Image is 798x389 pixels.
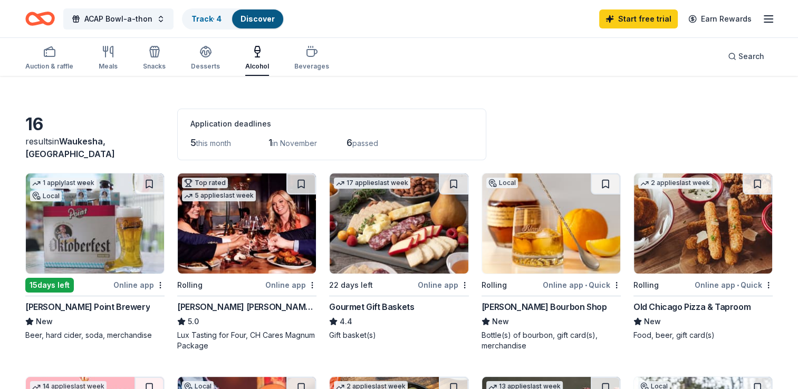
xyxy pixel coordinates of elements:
div: Beer, hard cider, soda, merchandise [25,330,165,341]
div: results [25,135,165,160]
a: Earn Rewards [682,9,758,28]
span: New [492,315,509,328]
span: 5.0 [188,315,199,328]
span: Search [738,50,764,63]
div: Local [486,178,518,188]
div: Alcohol [245,62,269,71]
div: Desserts [191,62,220,71]
a: Home [25,6,55,31]
span: 1 [268,137,272,148]
div: 15 days left [25,278,74,293]
div: Gift basket(s) [329,330,468,341]
a: Image for Blanton's Bourbon ShopLocalRollingOnline app•Quick[PERSON_NAME] Bourbon ShopNewBottle(s... [482,173,621,351]
button: Beverages [294,41,329,76]
img: Image for Gourmet Gift Baskets [330,173,468,274]
div: 22 days left [329,279,373,291]
a: Image for Stevens Point Brewery1 applylast weekLocal15days leftOnline app[PERSON_NAME] Point Brew... [25,173,165,341]
div: [PERSON_NAME] [PERSON_NAME] Winery and Restaurants [177,300,316,313]
div: Online app [418,278,469,291]
span: in [25,136,115,159]
div: [PERSON_NAME] Point Brewery [25,300,150,313]
img: Image for Cooper's Hawk Winery and Restaurants [178,173,316,274]
div: 2 applies last week [638,178,712,189]
div: Online app Quick [695,278,773,291]
div: Snacks [143,62,166,71]
img: Image for Stevens Point Brewery [26,173,164,274]
div: 5 applies last week [182,190,256,201]
div: Auction & raffle [25,62,73,71]
div: Top rated [182,178,228,188]
div: Online app Quick [543,278,621,291]
span: Waukesha, [GEOGRAPHIC_DATA] [25,136,115,159]
span: 4.4 [340,315,352,328]
div: 16 [25,114,165,135]
span: ACAP Bowl-a-thon [84,13,152,25]
span: this month [196,139,231,148]
button: ACAP Bowl-a-thon [63,8,174,30]
div: Rolling [482,279,507,291]
a: Image for Cooper's Hawk Winery and RestaurantsTop rated5 applieslast weekRollingOnline app[PERSON... [177,173,316,351]
div: 1 apply last week [30,178,97,189]
a: Discover [241,14,275,23]
div: Local [30,191,62,201]
button: Snacks [143,41,166,76]
span: passed [352,139,378,148]
button: Track· 4Discover [182,8,284,30]
span: • [737,281,739,289]
div: Food, beer, gift card(s) [633,330,773,341]
div: Rolling [177,279,203,291]
a: Image for Old Chicago Pizza & Taproom2 applieslast weekRollingOnline app•QuickOld Chicago Pizza &... [633,173,773,341]
div: Rolling [633,279,659,291]
img: Image for Blanton's Bourbon Shop [482,173,620,274]
a: Start free trial [599,9,678,28]
button: Search [719,46,773,67]
button: Alcohol [245,41,269,76]
div: Meals [99,62,118,71]
img: Image for Old Chicago Pizza & Taproom [634,173,772,274]
a: Image for Gourmet Gift Baskets17 applieslast week22 days leftOnline appGourmet Gift Baskets4.4Gif... [329,173,468,341]
span: 5 [190,137,196,148]
div: Gourmet Gift Baskets [329,300,414,313]
div: 17 applies last week [334,178,410,189]
span: New [644,315,661,328]
div: Lux Tasting for Four, CH Cares Magnum Package [177,330,316,351]
div: Beverages [294,62,329,71]
button: Auction & raffle [25,41,73,76]
button: Meals [99,41,118,76]
span: • [585,281,587,289]
div: Old Chicago Pizza & Taproom [633,300,751,313]
div: Bottle(s) of bourbon, gift card(s), merchandise [482,330,621,351]
div: [PERSON_NAME] Bourbon Shop [482,300,607,313]
span: New [36,315,53,328]
div: Application deadlines [190,118,473,130]
span: 6 [347,137,352,148]
div: Online app [113,278,165,291]
button: Desserts [191,41,220,76]
span: in November [272,139,317,148]
a: Track· 4 [191,14,222,23]
div: Online app [265,278,316,291]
